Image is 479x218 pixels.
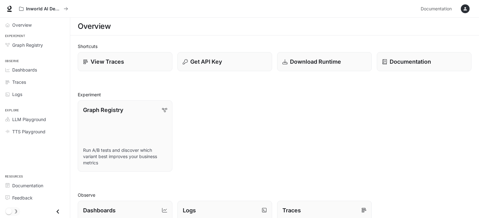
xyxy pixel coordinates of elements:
h2: Observe [78,192,471,198]
a: Feedback [3,192,67,203]
a: Graph RegistryRun A/B tests and discover which variant best improves your business metrics [78,100,172,172]
a: Traces [3,77,67,88]
p: Get API Key [190,57,222,66]
a: Documentation [3,180,67,191]
h1: Overview [78,20,111,33]
p: Download Runtime [290,57,341,66]
button: Close drawer [51,205,65,218]
a: Documentation [418,3,456,15]
p: Inworld AI Demos [26,6,61,12]
span: Dark mode toggle [6,208,12,215]
p: Run A/B tests and discover which variant best improves your business metrics [83,147,167,166]
h2: Experiment [78,91,471,98]
a: Logs [3,89,67,100]
span: Documentation [421,5,452,13]
button: Get API Key [177,52,272,71]
span: Traces [12,79,26,85]
span: Feedback [12,194,33,201]
p: Documentation [390,57,431,66]
span: Overview [12,22,32,28]
a: Documentation [377,52,471,71]
p: Graph Registry [83,106,123,114]
a: Dashboards [3,64,67,75]
button: All workspaces [16,3,71,15]
a: Download Runtime [277,52,372,71]
span: LLM Playground [12,116,46,123]
a: Overview [3,19,67,30]
span: Graph Registry [12,42,43,48]
p: Traces [282,206,301,215]
span: Logs [12,91,22,98]
p: Logs [183,206,196,215]
span: Documentation [12,182,43,189]
a: LLM Playground [3,114,67,125]
p: View Traces [91,57,124,66]
a: Graph Registry [3,40,67,51]
span: Dashboards [12,66,37,73]
a: TTS Playground [3,126,67,137]
p: Dashboards [83,206,116,215]
h2: Shortcuts [78,43,471,50]
span: TTS Playground [12,128,45,135]
a: View Traces [78,52,172,71]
